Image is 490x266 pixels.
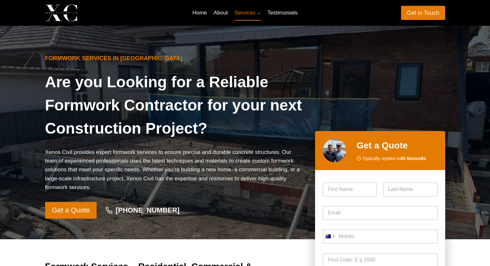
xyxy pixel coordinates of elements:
img: Xenos Civil [45,4,77,21]
h1: Are you Looking for a Reliable Formwork Contractor for your next Construction Project? [45,71,305,140]
span: Get a Quote [52,205,90,216]
a: Get a Quote [45,202,97,219]
span: Services [235,8,261,17]
a: Xenos Civil [45,4,128,21]
nav: Primary Navigation [189,5,301,21]
a: Home [189,5,210,21]
a: [PHONE_NUMBER] [99,203,186,218]
input: Mobile [323,230,437,243]
p: Xenos Civil provides expert formwork services to ensure precise and durable concrete structures. ... [45,148,305,192]
a: Testimonials [264,5,301,21]
h2: Get a Quote [357,139,437,152]
a: Get in Touch [401,6,445,20]
p: Xenos Civil [83,8,128,18]
input: First Name [323,183,377,196]
input: Last Name [383,183,437,196]
input: Email [323,206,437,220]
strong: [PHONE_NUMBER] [116,206,179,214]
a: Services [231,5,264,21]
h6: Formwork Services in [GEOGRAPHIC_DATA] [45,54,305,63]
strong: 45 Seconds [400,156,426,161]
button: Selected country [323,230,337,243]
a: About [210,5,231,21]
span: Typically replies in [362,155,426,162]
